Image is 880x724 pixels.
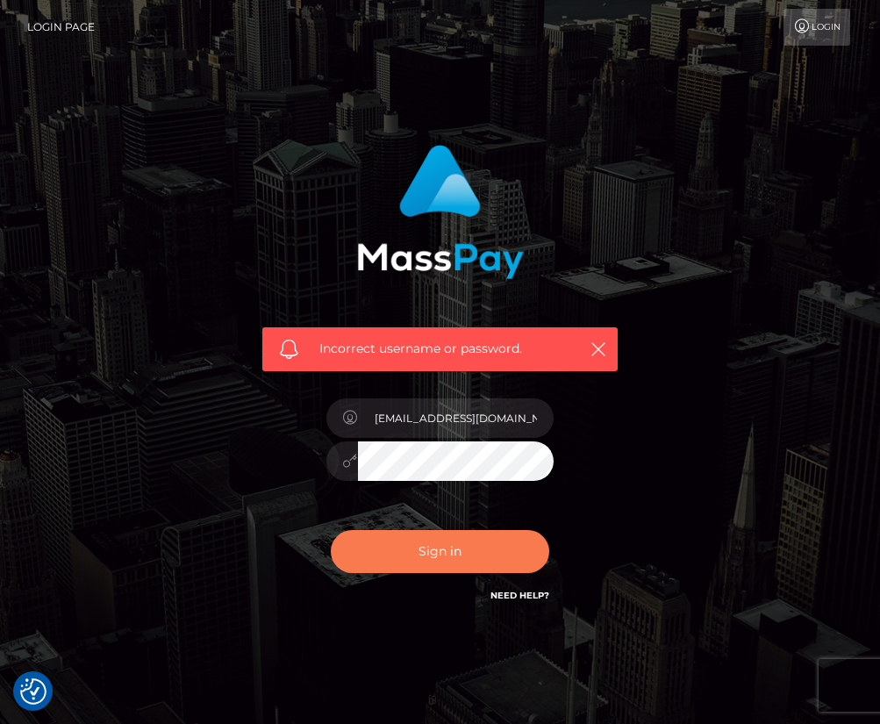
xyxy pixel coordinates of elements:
[20,678,47,705] img: Revisit consent button
[319,340,569,358] span: Incorrect username or password.
[358,398,554,438] input: Username...
[490,590,549,601] a: Need Help?
[357,145,524,279] img: MassPay Login
[27,9,95,46] a: Login Page
[331,530,550,573] button: Sign in
[20,678,47,705] button: Consent Preferences
[783,9,850,46] a: Login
